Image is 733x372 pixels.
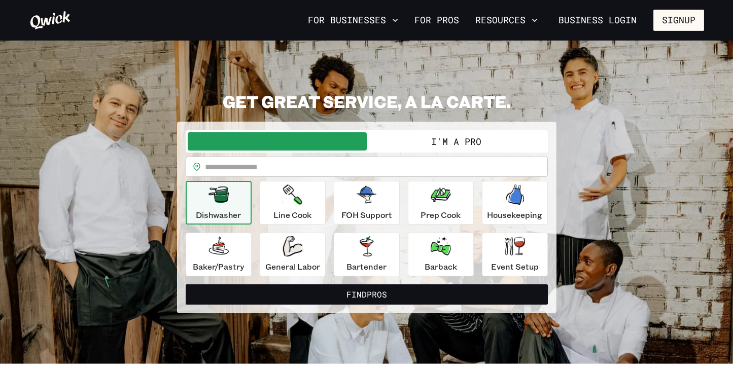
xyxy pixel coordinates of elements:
button: FOH Support [334,181,400,225]
button: For Businesses [304,12,402,29]
button: Line Cook [260,181,326,225]
button: Resources [471,12,542,29]
p: Baker/Pastry [193,261,244,273]
h2: GET GREAT SERVICE, A LA CARTE. [177,91,556,111]
button: Housekeeping [482,181,548,225]
a: For Pros [410,12,463,29]
button: Barback [408,233,474,276]
button: Signup [653,10,704,31]
button: Bartender [334,233,400,276]
p: Dishwasher [196,209,241,221]
button: Dishwasher [186,181,252,225]
p: Event Setup [491,261,539,273]
button: General Labor [260,233,326,276]
button: I'm a Business [188,132,367,151]
p: General Labor [265,261,320,273]
p: FOH Support [341,209,392,221]
p: Line Cook [273,209,311,221]
button: FindPros [186,284,548,305]
a: Business Login [550,10,645,31]
button: Baker/Pastry [186,233,252,276]
p: Prep Cook [421,209,461,221]
p: Housekeeping [487,209,542,221]
button: Event Setup [482,233,548,276]
p: Bartender [346,261,387,273]
button: Prep Cook [408,181,474,225]
p: Barback [425,261,457,273]
button: I'm a Pro [367,132,546,151]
